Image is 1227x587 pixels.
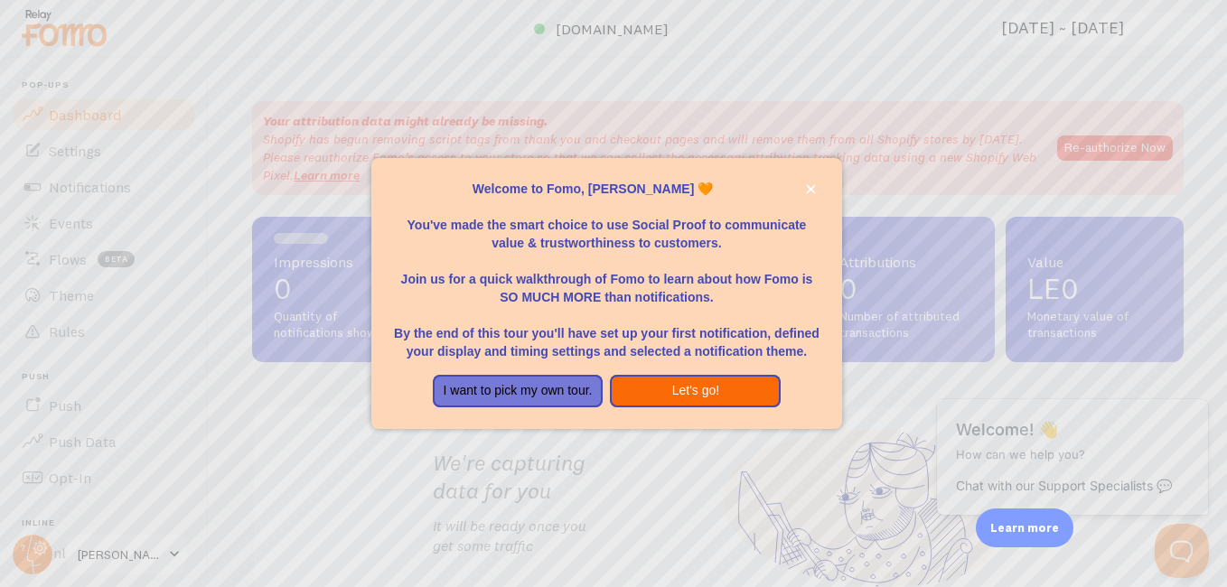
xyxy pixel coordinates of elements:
[433,375,604,407] button: I want to pick my own tour.
[371,158,842,429] div: Welcome to Fomo, Riham Khairallah 🧡You&amp;#39;ve made the smart choice to use Social Proof to co...
[393,252,820,306] p: Join us for a quick walkthrough of Fomo to learn about how Fomo is SO MUCH MORE than notifications.
[976,508,1073,547] div: Learn more
[393,180,820,198] p: Welcome to Fomo, [PERSON_NAME] 🧡
[393,198,820,252] p: You've made the smart choice to use Social Proof to communicate value & trustworthiness to custom...
[393,306,820,360] p: By the end of this tour you'll have set up your first notification, defined your display and timi...
[610,375,781,407] button: Let's go!
[990,519,1059,536] p: Learn more
[801,180,820,199] button: close,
